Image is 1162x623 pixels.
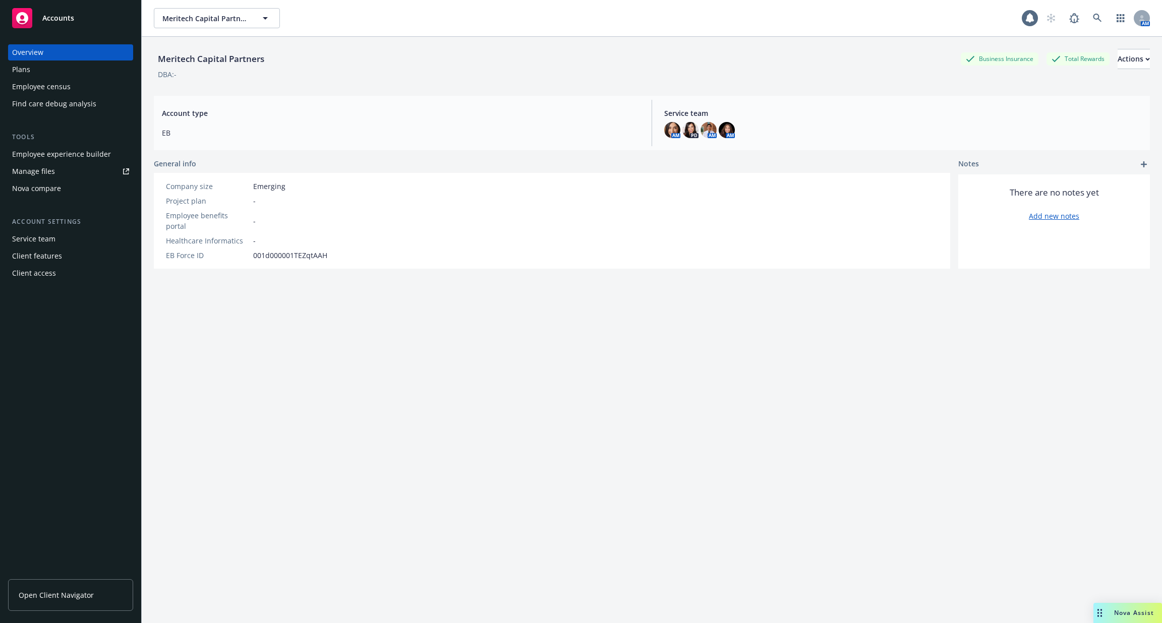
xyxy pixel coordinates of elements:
[8,132,133,142] div: Tools
[166,235,249,246] div: Healthcare Informatics
[1064,8,1084,28] a: Report a Bug
[664,108,1142,118] span: Service team
[8,248,133,264] a: Client features
[253,250,327,261] span: 001d000001TEZqtAAH
[8,96,133,112] a: Find care debug analysis
[1010,186,1099,199] span: There are no notes yet
[162,108,640,118] span: Account type
[1138,158,1150,170] a: add
[158,69,177,80] div: DBA: -
[8,61,133,78] a: Plans
[12,96,96,112] div: Find care debug analysis
[1118,49,1150,69] button: Actions
[12,180,61,197] div: Nova compare
[8,163,133,179] a: Manage files
[154,8,280,28] button: Meritech Capital Partners
[1087,8,1108,28] a: Search
[958,158,979,170] span: Notes
[8,146,133,162] a: Employee experience builder
[719,122,735,138] img: photo
[1093,603,1162,623] button: Nova Assist
[253,181,285,192] span: Emerging
[1041,8,1061,28] a: Start snowing
[162,128,640,138] span: EB
[8,217,133,227] div: Account settings
[12,231,55,247] div: Service team
[1047,52,1110,65] div: Total Rewards
[1093,603,1106,623] div: Drag to move
[8,180,133,197] a: Nova compare
[12,79,71,95] div: Employee census
[166,181,249,192] div: Company size
[154,52,268,66] div: Meritech Capital Partners
[166,210,249,231] div: Employee benefits portal
[12,163,55,179] div: Manage files
[8,231,133,247] a: Service team
[42,14,74,22] span: Accounts
[664,122,680,138] img: photo
[166,250,249,261] div: EB Force ID
[1114,608,1154,617] span: Nova Assist
[1111,8,1131,28] a: Switch app
[701,122,717,138] img: photo
[12,248,62,264] div: Client features
[8,44,133,60] a: Overview
[1029,211,1079,221] a: Add new notes
[154,158,196,169] span: General info
[682,122,699,138] img: photo
[253,216,256,226] span: -
[19,590,94,600] span: Open Client Navigator
[12,265,56,281] div: Client access
[8,4,133,32] a: Accounts
[253,235,256,246] span: -
[8,265,133,281] a: Client access
[961,52,1038,65] div: Business Insurance
[8,79,133,95] a: Employee census
[12,61,30,78] div: Plans
[253,196,256,206] span: -
[162,13,250,24] span: Meritech Capital Partners
[12,44,43,60] div: Overview
[166,196,249,206] div: Project plan
[12,146,111,162] div: Employee experience builder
